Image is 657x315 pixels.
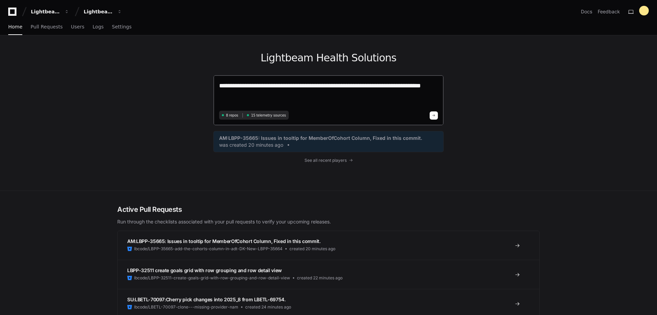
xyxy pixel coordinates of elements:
span: lbcode/LBPP-32511-create-goals-grid-with-row-grouping-and-row-detail-view [134,275,290,281]
span: Users [71,25,84,29]
a: See all recent players [213,158,444,163]
a: Home [8,19,22,35]
span: created 20 minutes ago [289,246,335,252]
span: Home [8,25,22,29]
span: 8 repos [226,113,238,118]
span: See all recent players [304,158,347,163]
span: Settings [112,25,131,29]
a: Settings [112,19,131,35]
p: Run through the checklists associated with your pull requests to verify your upcoming releases. [117,218,540,225]
span: lbcode/LBETL-70097-clone---missing-provider-nam [134,304,238,310]
a: Users [71,19,84,35]
h2: Active Pull Requests [117,205,540,214]
h1: Lightbeam Health Solutions [213,52,444,64]
a: AM:LBPP-35665: Issues in tooltip for MemberOfCohort Column, Fixed in this commit.was created 20 m... [219,135,438,148]
span: created 22 minutes ago [297,275,343,281]
span: LBPP-32511 create goals grid with row grouping and row detail view [127,267,282,273]
span: 15 telemetry sources [251,113,286,118]
span: Pull Requests [31,25,62,29]
div: Lightbeam Health [31,8,60,15]
span: AM:LBPP-35665: Issues in tooltip for MemberOfCohort Column, Fixed in this commit. [219,135,422,142]
button: Feedback [598,8,620,15]
a: Logs [93,19,104,35]
button: Lightbeam Health [28,5,72,18]
button: Lightbeam Health Solutions [81,5,125,18]
a: Docs [581,8,592,15]
span: created 24 minutes ago [245,304,291,310]
span: Logs [93,25,104,29]
span: lbcode/LBPP-35665-add-the-cohorts-column-in-adt-DK-New-LBPP-35664 [134,246,283,252]
a: Pull Requests [31,19,62,35]
span: was created 20 minutes ago [219,142,283,148]
span: SU:LBETL-70097:Cherry pick changes into 2025_8 from LBETL-69754. [127,296,286,302]
a: LBPP-32511 create goals grid with row grouping and row detail viewlbcode/LBPP-32511-create-goals-... [118,260,539,289]
span: AM:LBPP-35665: Issues in tooltip for MemberOfCohort Column, Fixed in this commit. [127,238,321,244]
div: Lightbeam Health Solutions [84,8,113,15]
a: AM:LBPP-35665: Issues in tooltip for MemberOfCohort Column, Fixed in this commit.lbcode/LBPP-3566... [118,231,539,260]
